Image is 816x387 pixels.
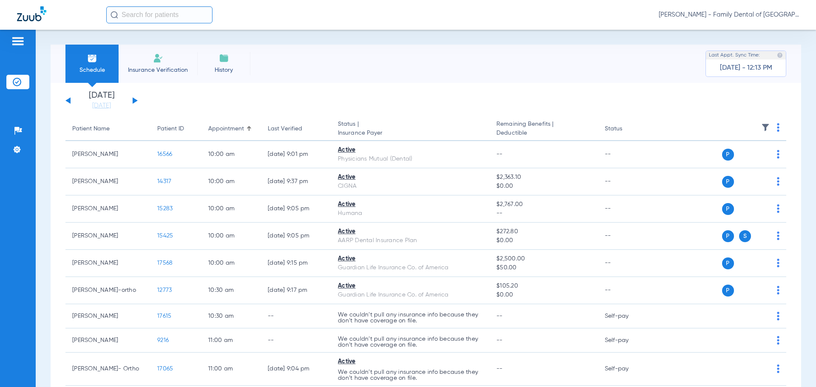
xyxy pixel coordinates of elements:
[201,277,261,304] td: 10:30 AM
[201,250,261,277] td: 10:00 AM
[72,124,110,133] div: Patient Name
[496,151,503,157] span: --
[65,223,150,250] td: [PERSON_NAME]
[261,250,331,277] td: [DATE] 9:15 PM
[777,150,779,158] img: group-dot-blue.svg
[777,312,779,320] img: group-dot-blue.svg
[201,328,261,353] td: 11:00 AM
[76,102,127,110] a: [DATE]
[598,141,655,168] td: --
[261,353,331,386] td: [DATE] 9:04 PM
[598,277,655,304] td: --
[331,117,490,141] th: Status |
[598,328,655,353] td: Self-pay
[17,6,46,21] img: Zuub Logo
[261,168,331,195] td: [DATE] 9:37 PM
[338,173,483,182] div: Active
[157,287,172,293] span: 12773
[777,286,779,294] img: group-dot-blue.svg
[598,250,655,277] td: --
[65,304,150,328] td: [PERSON_NAME]
[338,291,483,299] div: Guardian Life Insurance Co. of America
[338,182,483,191] div: CIGNA
[496,209,591,218] span: --
[157,151,172,157] span: 16566
[777,232,779,240] img: group-dot-blue.svg
[722,257,734,269] span: P
[761,123,770,132] img: filter.svg
[496,129,591,138] span: Deductible
[496,200,591,209] span: $2,767.00
[777,177,779,186] img: group-dot-blue.svg
[157,337,169,343] span: 9216
[157,124,195,133] div: Patient ID
[201,223,261,250] td: 10:00 AM
[76,91,127,110] li: [DATE]
[338,357,483,366] div: Active
[722,230,734,242] span: P
[157,178,171,184] span: 14317
[598,304,655,328] td: Self-pay
[777,364,779,373] img: group-dot-blue.svg
[157,260,173,266] span: 17568
[722,285,734,297] span: P
[777,336,779,345] img: group-dot-blue.svg
[157,366,173,372] span: 17065
[219,53,229,63] img: History
[65,168,150,195] td: [PERSON_NAME]
[338,263,483,272] div: Guardian Life Insurance Co. of America
[65,353,150,386] td: [PERSON_NAME]- Ortho
[261,304,331,328] td: --
[598,195,655,223] td: --
[338,129,483,138] span: Insurance Payer
[338,336,483,348] p: We couldn’t pull any insurance info because they don’t have coverage on file.
[157,124,184,133] div: Patient ID
[65,277,150,304] td: [PERSON_NAME]-ortho
[157,206,173,212] span: 15283
[777,52,783,58] img: last sync help info
[201,304,261,328] td: 10:30 AM
[338,227,483,236] div: Active
[496,254,591,263] span: $2,500.00
[65,195,150,223] td: [PERSON_NAME]
[338,282,483,291] div: Active
[496,263,591,272] span: $50.00
[261,277,331,304] td: [DATE] 9:17 PM
[268,124,324,133] div: Last Verified
[338,146,483,155] div: Active
[208,124,254,133] div: Appointment
[201,141,261,168] td: 10:00 AM
[338,312,483,324] p: We couldn’t pull any insurance info because they don’t have coverage on file.
[598,353,655,386] td: Self-pay
[722,149,734,161] span: P
[157,313,171,319] span: 17615
[496,227,591,236] span: $272.80
[65,250,150,277] td: [PERSON_NAME]
[208,124,244,133] div: Appointment
[496,236,591,245] span: $0.00
[201,168,261,195] td: 10:00 AM
[722,176,734,188] span: P
[720,64,772,72] span: [DATE] - 12:13 PM
[153,53,163,63] img: Manual Insurance Verification
[496,337,503,343] span: --
[496,282,591,291] span: $105.20
[261,328,331,353] td: --
[338,200,483,209] div: Active
[204,66,244,74] span: History
[261,223,331,250] td: [DATE] 9:05 PM
[72,124,144,133] div: Patient Name
[110,11,118,19] img: Search Icon
[268,124,302,133] div: Last Verified
[261,195,331,223] td: [DATE] 9:05 PM
[338,236,483,245] div: AARP Dental Insurance Plan
[338,155,483,164] div: Physicians Mutual (Dental)
[201,195,261,223] td: 10:00 AM
[338,209,483,218] div: Humana
[125,66,191,74] span: Insurance Verification
[11,36,25,46] img: hamburger-icon
[777,259,779,267] img: group-dot-blue.svg
[338,254,483,263] div: Active
[598,117,655,141] th: Status
[739,230,751,242] span: S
